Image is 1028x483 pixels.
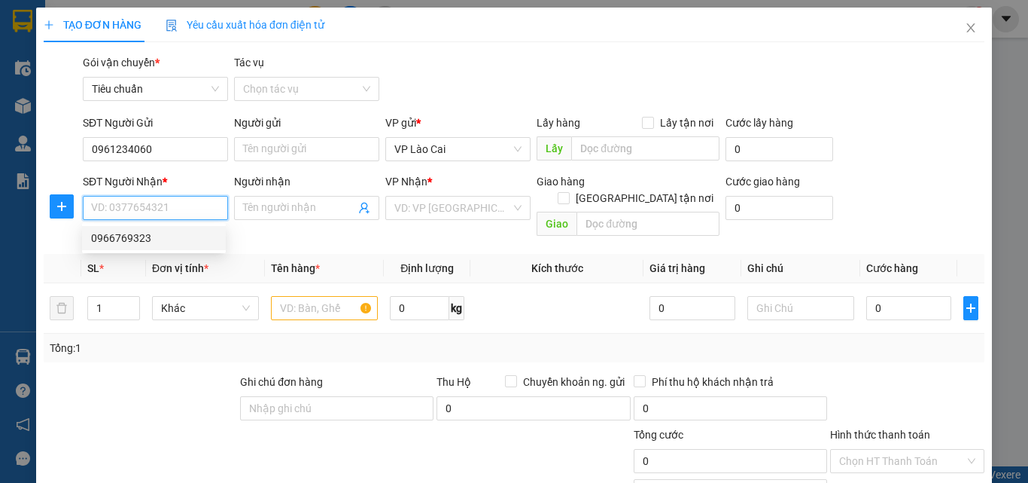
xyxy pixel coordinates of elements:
span: Yêu cầu xuất hóa đơn điện tử [166,19,324,31]
div: 0966769323 [91,230,217,246]
button: delete [50,296,74,320]
label: Hình thức thanh toán [830,429,930,441]
span: Gói vận chuyển [83,57,160,69]
span: Tiêu chuẩn [92,78,219,100]
span: Lấy hàng [537,117,580,129]
img: icon [166,20,178,32]
div: Người gửi [234,115,379,131]
div: SĐT Người Gửi [83,115,228,131]
button: plus [963,296,978,320]
span: Thu Hộ [436,376,471,388]
span: plus [964,302,978,314]
span: Chuyển khoản ng. gửi [517,374,631,390]
span: Đơn vị tính [152,262,208,274]
label: Ghi chú đơn hàng [240,376,323,388]
label: Cước giao hàng [725,176,800,188]
input: Cước giao hàng [725,196,833,220]
span: SL [87,262,99,274]
span: VP Lào Cai [394,138,522,160]
button: Close [950,8,992,50]
div: VP gửi [385,115,531,131]
input: Cước lấy hàng [725,137,833,161]
span: Định lượng [400,262,454,274]
th: Ghi chú [741,254,860,283]
label: Tác vụ [234,57,264,69]
span: VP Nhận [385,176,427,188]
span: plus [50,200,73,212]
label: Cước lấy hàng [725,117,793,129]
input: Dọc đường [571,136,719,160]
span: kg [449,296,464,320]
button: plus [50,194,74,219]
input: Ghi chú đơn hàng [240,396,433,420]
span: Giao hàng [537,176,585,188]
span: Khác [161,297,250,319]
span: Cước hàng [866,262,918,274]
span: TẠO ĐƠN HÀNG [44,19,141,31]
div: 0966769323 [82,226,226,250]
span: Giao [537,212,576,236]
input: Dọc đường [576,212,719,236]
span: Phí thu hộ khách nhận trả [646,374,780,390]
span: Giá trị hàng [649,262,705,274]
span: Lấy [537,136,571,160]
span: Lấy tận nơi [654,115,719,131]
span: [GEOGRAPHIC_DATA] tận nơi [570,190,719,206]
span: Kích thước [531,262,583,274]
input: VD: Bàn, Ghế [271,296,378,320]
input: 0 [649,296,735,320]
span: close [965,22,977,34]
span: plus [44,20,54,30]
input: Ghi Chú [747,296,854,320]
div: SĐT Người Nhận [83,173,228,190]
span: user-add [358,202,370,214]
div: Tổng: 1 [50,340,398,356]
span: Tên hàng [271,262,320,274]
div: Người nhận [234,173,379,190]
span: Tổng cước [634,429,683,441]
